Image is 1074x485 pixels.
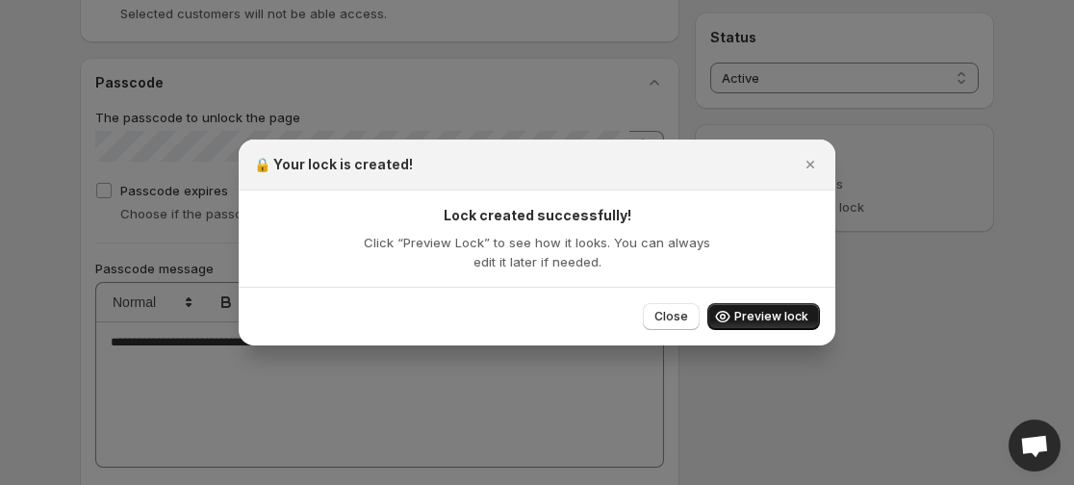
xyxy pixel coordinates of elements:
span: Close [654,309,688,324]
button: Close [797,151,824,178]
p: Click “Preview Lock” to see how it looks. You can always edit it later if needed. [360,233,714,271]
h2: 🔒 Your lock is created! [254,155,413,174]
a: Open chat [1009,420,1061,472]
button: Close [643,303,700,330]
span: Preview lock [734,309,808,324]
button: Preview lock [707,303,820,330]
p: Lock created successfully! [444,206,631,225]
